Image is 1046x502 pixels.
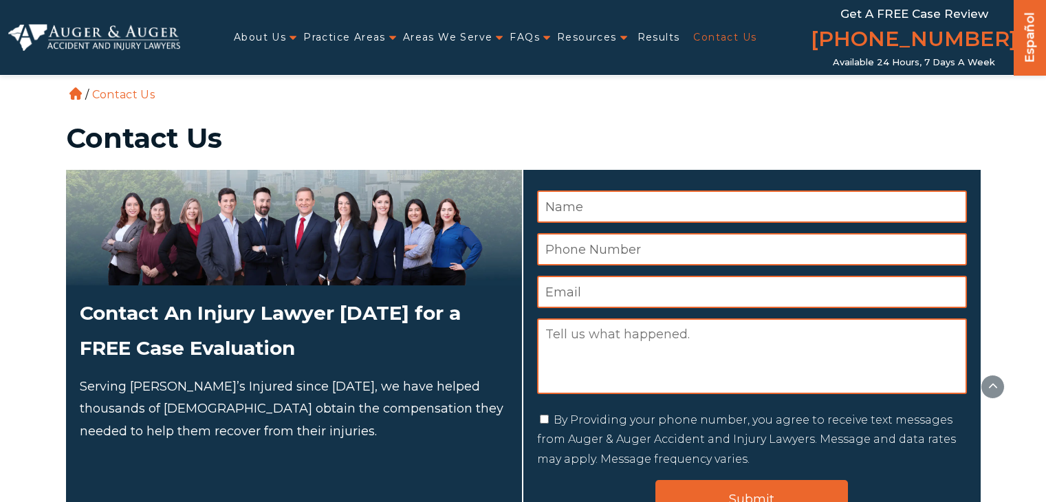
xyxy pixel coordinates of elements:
img: Attorneys [66,170,522,285]
img: Auger & Auger Accident and Injury Lawyers Logo [8,24,180,50]
a: [PHONE_NUMBER] [811,24,1017,57]
p: Serving [PERSON_NAME]’s Injured since [DATE], we have helped thousands of [DEMOGRAPHIC_DATA] obta... [80,375,508,442]
a: Results [638,23,680,52]
h1: Contact Us [66,124,981,152]
a: Areas We Serve [403,23,493,52]
h2: Contact An Injury Lawyer [DATE] for a FREE Case Evaluation [80,296,508,365]
label: By Providing your phone number, you agree to receive text messages from Auger & Auger Accident an... [537,413,956,466]
span: Available 24 Hours, 7 Days a Week [833,57,995,68]
input: Phone Number [537,233,967,265]
a: FAQs [510,23,540,52]
a: Home [69,87,82,100]
input: Email [537,276,967,308]
a: About Us [234,23,286,52]
a: Practice Areas [303,23,386,52]
a: Resources [557,23,617,52]
button: scroll to up [981,375,1005,399]
li: Contact Us [89,88,158,101]
span: Get a FREE Case Review [840,7,988,21]
input: Name [537,190,967,223]
a: Contact Us [693,23,756,52]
